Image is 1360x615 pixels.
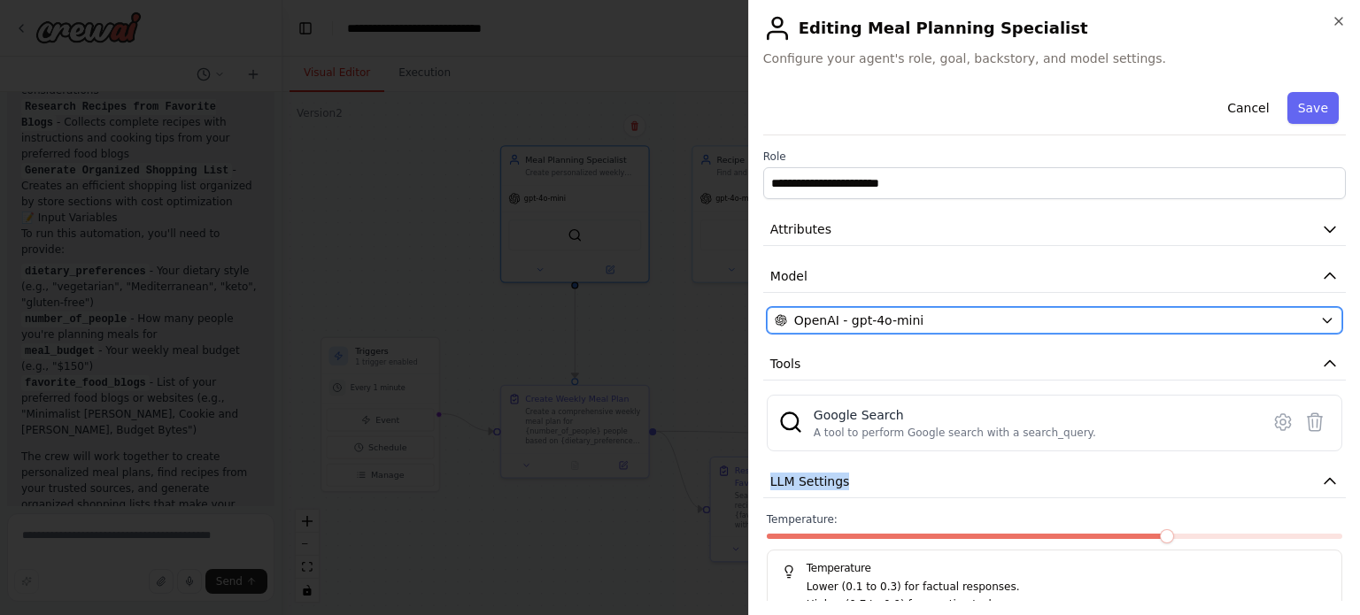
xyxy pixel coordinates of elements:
img: SerplyWebSearchTool [778,410,803,434]
span: Model [770,267,807,285]
p: Lower (0.1 to 0.3) for factual responses. [807,579,1327,596]
label: Role [763,150,1346,164]
button: OpenAI - gpt-4o-mini [767,307,1342,334]
button: Configure tool [1267,406,1299,438]
span: Attributes [770,220,831,238]
h2: Editing Meal Planning Specialist [763,14,1346,42]
span: LLM Settings [770,473,850,490]
div: A tool to perform Google search with a search_query. [814,426,1096,440]
span: Temperature: [767,512,838,527]
button: Model [763,260,1346,293]
span: Tools [770,355,801,373]
h5: Temperature [782,561,1327,575]
p: Higher (0.7 to 0.9) for creative tasks. [807,596,1327,614]
span: Configure your agent's role, goal, backstory, and model settings. [763,50,1346,67]
span: OpenAI - gpt-4o-mini [794,311,923,329]
button: Cancel [1217,92,1279,124]
button: Delete tool [1299,406,1331,438]
button: Save [1287,92,1339,124]
button: Tools [763,348,1346,381]
button: LLM Settings [763,465,1346,498]
button: Attributes [763,213,1346,246]
div: Google Search [814,406,1096,424]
